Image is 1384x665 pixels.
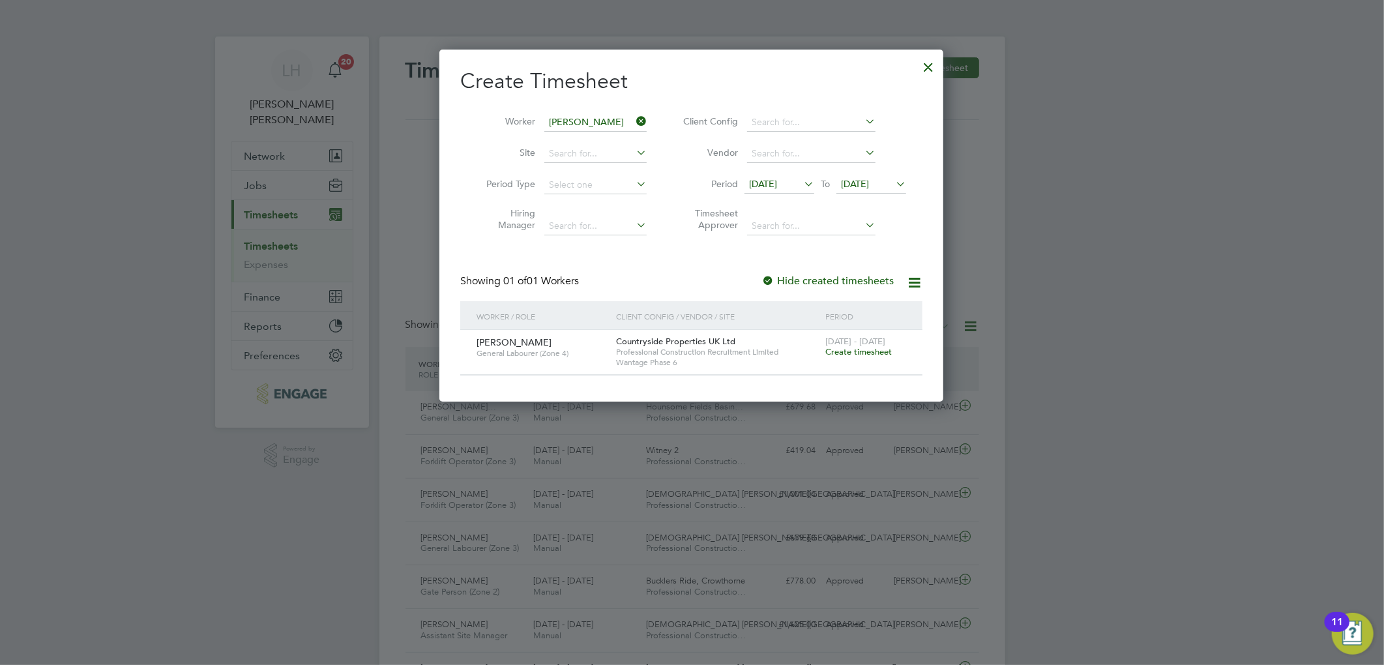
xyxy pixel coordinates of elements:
label: Vendor [679,147,738,158]
span: Countryside Properties UK Ltd [616,336,735,347]
label: Site [477,147,535,158]
div: Client Config / Vendor / Site [613,301,822,331]
span: 01 Workers [503,274,579,288]
span: Create timesheet [825,346,892,357]
label: Period Type [477,178,535,190]
label: Timesheet Approver [679,207,738,231]
span: [DATE] - [DATE] [825,336,885,347]
label: Hiring Manager [477,207,535,231]
input: Search for... [747,217,876,235]
input: Search for... [544,113,647,132]
input: Search for... [747,145,876,163]
input: Search for... [544,217,647,235]
div: Worker / Role [473,301,613,331]
div: Showing [460,274,582,288]
label: Period [679,178,738,190]
span: To [817,175,834,192]
div: Period [822,301,909,331]
span: General Labourer (Zone 4) [477,348,606,359]
span: Professional Construction Recruitment Limited [616,347,819,357]
label: Client Config [679,115,738,127]
span: [PERSON_NAME] [477,336,552,348]
div: 11 [1331,622,1343,639]
span: Wantage Phase 6 [616,357,819,368]
span: [DATE] [749,178,777,190]
button: Open Resource Center, 11 new notifications [1332,613,1374,655]
span: [DATE] [841,178,869,190]
span: 01 of [503,274,527,288]
label: Hide created timesheets [761,274,894,288]
input: Search for... [747,113,876,132]
input: Select one [544,176,647,194]
input: Search for... [544,145,647,163]
h2: Create Timesheet [460,68,922,95]
label: Worker [477,115,535,127]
